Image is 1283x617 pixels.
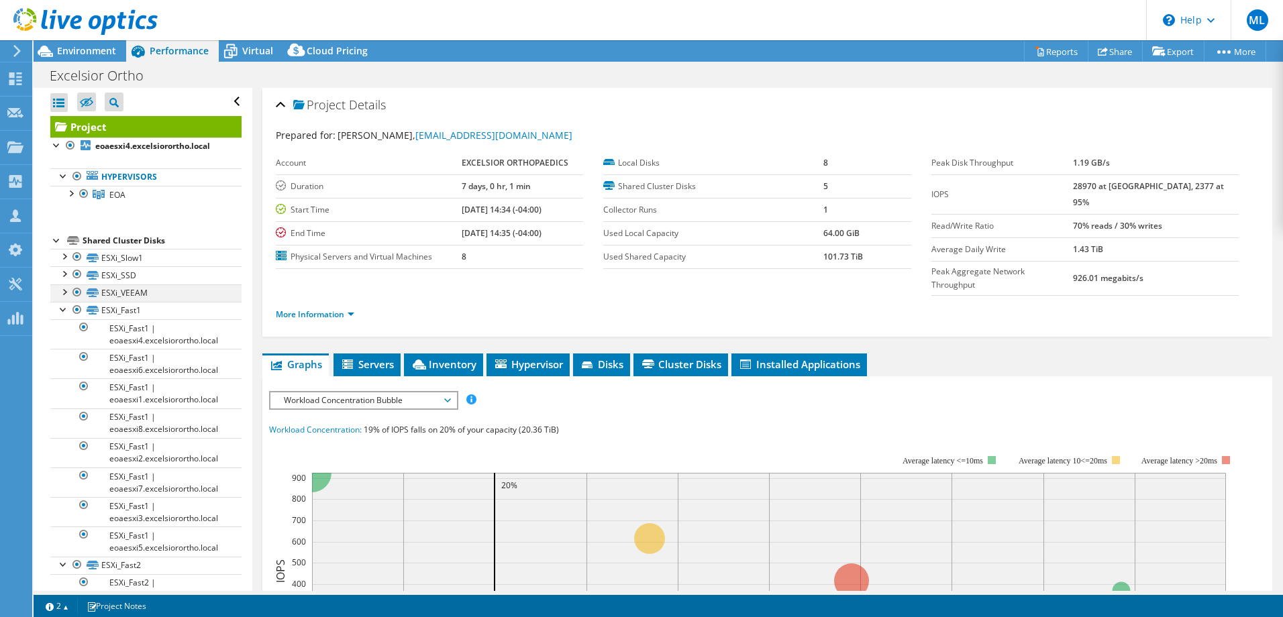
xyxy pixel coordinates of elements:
[411,357,476,371] span: Inventory
[292,472,306,484] text: 900
[640,357,721,371] span: Cluster Disks
[462,227,542,239] b: [DATE] 14:35 (-04:00)
[109,189,125,201] span: EOA
[50,408,242,438] a: ESXi_Fast1 | eoaesxi8.excelsiorortho.local
[292,536,306,547] text: 600
[603,203,823,217] label: Collector Runs
[1073,220,1162,231] b: 70% reads / 30% writes
[50,137,242,155] a: eoaesxi4.excelsiorortho.local
[603,227,823,240] label: Used Local Capacity
[493,357,563,371] span: Hypervisor
[276,227,462,240] label: End Time
[57,44,116,57] span: Environment
[603,250,823,264] label: Used Shared Capacity
[50,319,242,349] a: ESXi_Fast1 | eoaesxi4.excelsiorortho.local
[50,378,242,408] a: ESXi_Fast1 | eoaesxi1.excelsiorortho.local
[50,302,242,319] a: ESXi_Fast1
[276,129,336,142] label: Prepared for:
[50,438,242,467] a: ESXi_Fast1 | eoaesxi2.excelsiorortho.local
[50,497,242,526] a: ESXi_Fast1 | eoaesxi3.excelsiorortho.local
[338,129,572,142] span: [PERSON_NAME],
[50,249,242,266] a: ESXi_Slow1
[1073,180,1224,208] b: 28970 at [GEOGRAPHIC_DATA], 2377 at 95%
[823,227,860,239] b: 64.00 GiB
[580,357,623,371] span: Disks
[50,266,242,284] a: ESXi_SSD
[50,116,242,137] a: Project
[242,44,273,57] span: Virtual
[415,129,572,142] a: [EMAIL_ADDRESS][DOMAIN_NAME]
[1073,243,1103,255] b: 1.43 TiB
[276,308,354,320] a: More Information
[276,156,462,170] label: Account
[462,157,568,168] b: EXCELSIOR ORTHOPAEDICS
[1141,456,1217,465] text: Average latency >20ms
[292,557,306,568] text: 500
[823,251,863,262] b: 101.73 TiB
[1204,41,1266,62] a: More
[292,514,306,526] text: 700
[50,557,242,574] a: ESXi_Fast2
[462,251,466,262] b: 8
[738,357,860,371] span: Installed Applications
[1019,456,1107,465] tspan: Average latency 10<=20ms
[95,140,210,152] b: eoaesxi4.excelsiorortho.local
[50,526,242,556] a: ESXi_Fast1 | eoaesxi5.excelsiorortho.local
[823,204,828,215] b: 1
[931,243,1073,256] label: Average Daily Write
[50,284,242,302] a: ESXi_VEEAM
[462,180,531,192] b: 7 days, 0 hr, 1 min
[150,44,209,57] span: Performance
[931,156,1073,170] label: Peak Disk Throughput
[276,180,462,193] label: Duration
[340,357,394,371] span: Servers
[77,598,156,614] a: Project Notes
[50,168,242,186] a: Hypervisors
[1024,41,1088,62] a: Reports
[50,467,242,497] a: ESXi_Fast1 | eoaesxi7.excelsiorortho.local
[269,424,362,435] span: Workload Concentration:
[349,97,386,113] span: Details
[1247,9,1268,31] span: ML
[603,156,823,170] label: Local Disks
[501,480,517,491] text: 20%
[276,250,462,264] label: Physical Servers and Virtual Machines
[462,204,542,215] b: [DATE] 14:34 (-04:00)
[307,44,368,57] span: Cloud Pricing
[50,186,242,203] a: EOA
[1142,41,1204,62] a: Export
[292,493,306,504] text: 800
[273,559,288,582] text: IOPS
[292,578,306,590] text: 400
[823,157,828,168] b: 8
[823,180,828,192] b: 5
[50,574,242,604] a: ESXi_Fast2 | eoaesxi4.excelsiorortho.local
[1163,14,1175,26] svg: \n
[603,180,823,193] label: Shared Cluster Disks
[931,265,1073,292] label: Peak Aggregate Network Throughput
[269,357,322,371] span: Graphs
[293,99,346,112] span: Project
[931,219,1073,233] label: Read/Write Ratio
[931,188,1073,201] label: IOPS
[83,233,242,249] div: Shared Cluster Disks
[1088,41,1143,62] a: Share
[1073,272,1143,284] b: 926.01 megabits/s
[903,456,983,465] tspan: Average latency <=10ms
[364,424,559,435] span: 19% of IOPS falls on 20% of your capacity (20.36 TiB)
[36,598,78,614] a: 2
[50,349,242,378] a: ESXi_Fast1 | eoaesxi6.excelsiorortho.local
[277,392,450,408] span: Workload Concentration Bubble
[1073,157,1110,168] b: 1.19 GB/s
[44,68,164,83] h1: Excelsior Ortho
[276,203,462,217] label: Start Time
